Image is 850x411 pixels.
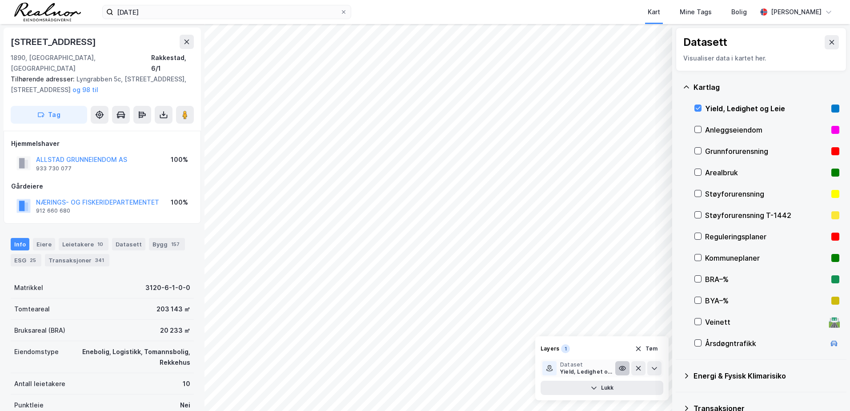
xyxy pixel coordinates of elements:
div: Yield, Ledighet og Leie [560,368,615,375]
div: Leietakere [59,238,108,250]
div: Lyngrabben 5c, [STREET_ADDRESS], [STREET_ADDRESS] [11,74,187,95]
div: Årsdøgntrafikk [705,338,825,349]
div: Matrikkel [14,282,43,293]
div: 1890, [GEOGRAPHIC_DATA], [GEOGRAPHIC_DATA] [11,52,151,74]
div: 1 [561,344,570,353]
div: [STREET_ADDRESS] [11,35,98,49]
div: Visualiser data i kartet her. [683,53,839,64]
div: Hjemmelshaver [11,138,193,149]
div: Info [11,238,29,250]
button: Tag [11,106,87,124]
div: 203 143 ㎡ [156,304,190,314]
div: 🛣️ [828,316,840,328]
div: 25 [28,256,38,265]
span: Tilhørende adresser: [11,75,76,83]
div: Energi & Fysisk Klimarisiko [694,371,839,381]
div: Tomteareal [14,304,50,314]
img: realnor-logo.934646d98de889bb5806.png [14,3,81,21]
div: 10 [183,379,190,389]
div: 912 660 680 [36,207,70,214]
div: 933 730 077 [36,165,72,172]
div: Rakkestad, 6/1 [151,52,194,74]
div: Bolig [731,7,747,17]
button: Lukk [541,381,663,395]
div: Støyforurensning [705,189,828,199]
div: Yield, Ledighet og Leie [705,103,828,114]
div: 3120-6-1-0-0 [145,282,190,293]
input: Søk på adresse, matrikkel, gårdeiere, leietakere eller personer [113,5,340,19]
div: [PERSON_NAME] [771,7,822,17]
div: 341 [93,256,106,265]
div: Anleggseiendom [705,125,828,135]
div: Kart [648,7,660,17]
div: Layers [541,345,559,352]
div: Bygg [149,238,185,250]
button: Tøm [629,342,663,356]
iframe: Chat Widget [806,368,850,411]
div: Kontrollprogram for chat [806,368,850,411]
div: Veinett [705,317,825,327]
div: Bruksareal (BRA) [14,325,65,336]
div: Grunnforurensning [705,146,828,157]
div: Kommuneplaner [705,253,828,263]
div: BYA–% [705,295,828,306]
div: Reguleringsplaner [705,231,828,242]
div: 100% [171,197,188,208]
div: Nei [180,400,190,411]
div: Kartlag [694,82,839,93]
div: Enebolig, Logistikk, Tomannsbolig, Rekkehus [69,347,190,368]
div: Antall leietakere [14,379,65,389]
div: 157 [169,240,181,249]
div: 10 [96,240,105,249]
div: Punktleie [14,400,44,411]
div: Eiere [33,238,55,250]
div: ESG [11,254,41,266]
div: 100% [171,154,188,165]
div: Støyforurensning T-1442 [705,210,828,221]
div: Dataset [560,361,615,368]
div: BRA–% [705,274,828,285]
div: Transaksjoner [45,254,109,266]
div: Datasett [683,35,727,49]
div: 20 233 ㎡ [160,325,190,336]
div: Mine Tags [680,7,712,17]
div: Gårdeiere [11,181,193,192]
div: Datasett [112,238,145,250]
div: Arealbruk [705,167,828,178]
div: Eiendomstype [14,347,59,357]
